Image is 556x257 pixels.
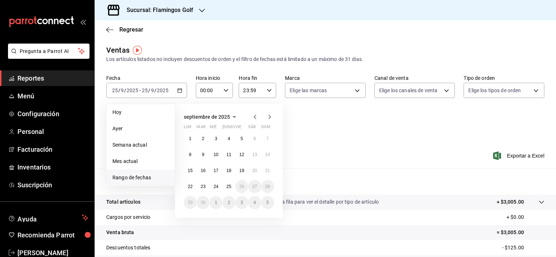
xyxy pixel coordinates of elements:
button: 7 de septiembre de 2025 [261,132,274,145]
abbr: 1 de septiembre de 2025 [189,136,191,141]
label: Marca [285,76,366,81]
button: 6 de septiembre de 2025 [248,132,261,145]
abbr: jueves [222,125,265,132]
button: 9 de septiembre de 2025 [196,148,209,161]
button: 19 de septiembre de 2025 [235,164,248,177]
button: 1 de septiembre de 2025 [184,132,196,145]
abbr: 3 de octubre de 2025 [241,200,243,205]
p: - $125.00 [502,244,544,252]
span: Personal [17,127,88,136]
abbr: 30 de septiembre de 2025 [200,200,205,205]
abbr: 26 de septiembre de 2025 [239,184,244,189]
button: 30 de septiembre de 2025 [196,196,209,209]
input: ---- [156,87,169,93]
p: = $3,005.00 [497,229,544,236]
span: Rango de fechas [112,174,169,181]
abbr: 9 de septiembre de 2025 [202,152,204,157]
input: -- [142,87,148,93]
abbr: 19 de septiembre de 2025 [239,168,244,173]
button: 16 de septiembre de 2025 [196,164,209,177]
abbr: miércoles [210,125,217,132]
span: / [118,87,120,93]
abbr: 17 de septiembre de 2025 [214,168,218,173]
span: Regresar [119,26,143,33]
label: Canal de venta [374,76,455,81]
button: 15 de septiembre de 2025 [184,164,196,177]
a: Pregunta a Parrot AI [5,53,90,60]
span: Elige las marcas [290,87,327,94]
abbr: 23 de septiembre de 2025 [200,184,205,189]
span: Elige los tipos de orden [468,87,521,94]
span: Menú [17,91,88,101]
abbr: lunes [184,125,191,132]
abbr: 4 de octubre de 2025 [253,200,256,205]
button: 20 de septiembre de 2025 [248,164,261,177]
span: Recomienda Parrot [17,230,88,240]
button: Pregunta a Parrot AI [8,44,90,59]
button: Tooltip marker [133,46,142,55]
span: Ayer [112,125,169,132]
p: + $0.00 [507,213,544,221]
p: Descuentos totales [106,244,150,252]
abbr: 18 de septiembre de 2025 [226,168,231,173]
abbr: 25 de septiembre de 2025 [226,184,231,189]
span: Mes actual [112,158,169,165]
span: Exportar a Excel [495,151,544,160]
abbr: sábado [248,125,256,132]
span: / [154,87,156,93]
abbr: 7 de septiembre de 2025 [266,136,269,141]
abbr: 14 de septiembre de 2025 [265,152,270,157]
abbr: 24 de septiembre de 2025 [214,184,218,189]
h3: Sucursal: Flamingos Golf [121,6,193,15]
input: ---- [126,87,139,93]
button: septiembre de 2025 [184,113,239,121]
button: 28 de septiembre de 2025 [261,180,274,193]
button: 29 de septiembre de 2025 [184,196,196,209]
p: + $3,005.00 [497,198,524,206]
abbr: 16 de septiembre de 2025 [200,168,205,173]
abbr: 12 de septiembre de 2025 [239,152,244,157]
div: Los artículos listados no incluyen descuentos de orden y el filtro de fechas está limitado a un m... [106,56,544,63]
span: - [139,87,141,93]
p: Venta bruta [106,229,134,236]
button: 27 de septiembre de 2025 [248,180,261,193]
button: 4 de octubre de 2025 [248,196,261,209]
abbr: 8 de septiembre de 2025 [189,152,191,157]
label: Fecha [106,76,187,81]
button: 11 de septiembre de 2025 [222,148,235,161]
abbr: 2 de octubre de 2025 [228,200,230,205]
abbr: 22 de septiembre de 2025 [188,184,192,189]
button: 3 de septiembre de 2025 [210,132,222,145]
span: Elige los canales de venta [379,87,437,94]
abbr: 3 de septiembre de 2025 [215,136,217,141]
p: Total artículos [106,198,140,206]
abbr: 10 de septiembre de 2025 [214,152,218,157]
button: 23 de septiembre de 2025 [196,180,209,193]
button: Regresar [106,26,143,33]
abbr: martes [196,125,205,132]
abbr: 20 de septiembre de 2025 [252,168,257,173]
div: Ventas [106,45,130,56]
button: 10 de septiembre de 2025 [210,148,222,161]
abbr: 5 de octubre de 2025 [266,200,269,205]
abbr: 5 de septiembre de 2025 [241,136,243,141]
button: 2 de septiembre de 2025 [196,132,209,145]
button: 22 de septiembre de 2025 [184,180,196,193]
span: / [148,87,150,93]
abbr: 4 de septiembre de 2025 [228,136,230,141]
span: Suscripción [17,180,88,190]
p: Cargos por servicio [106,213,151,221]
button: 5 de septiembre de 2025 [235,132,248,145]
p: Resumen [106,177,544,186]
button: 14 de septiembre de 2025 [261,148,274,161]
label: Hora inicio [196,76,233,81]
label: Hora fin [239,76,276,81]
abbr: 2 de septiembre de 2025 [202,136,204,141]
span: Ayuda [17,213,79,222]
abbr: 1 de octubre de 2025 [215,200,217,205]
span: Facturación [17,144,88,154]
abbr: 6 de septiembre de 2025 [253,136,256,141]
input: -- [120,87,124,93]
button: 12 de septiembre de 2025 [235,148,248,161]
button: 13 de septiembre de 2025 [248,148,261,161]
